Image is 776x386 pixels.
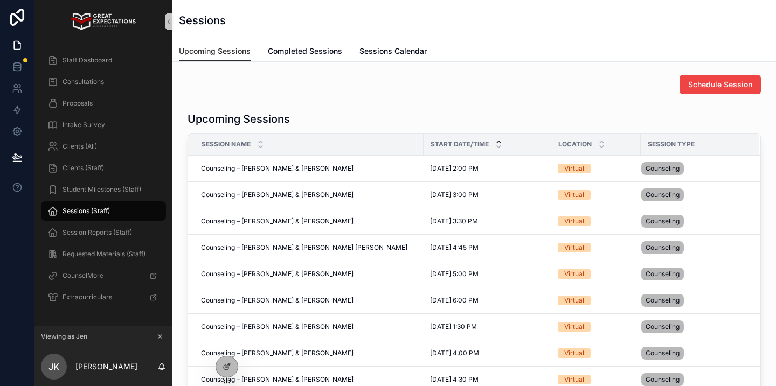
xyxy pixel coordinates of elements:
span: [DATE] 4:00 PM [430,349,479,357]
span: [DATE] 6:00 PM [430,296,479,305]
span: Sessions Calendar [359,46,427,57]
span: Schedule Session [688,79,752,90]
div: Virtual [564,375,584,384]
p: [PERSON_NAME] [75,361,137,372]
span: Counseling – [PERSON_NAME] & [PERSON_NAME] [201,349,354,357]
a: Extracurriculars [41,287,166,307]
img: App logo [71,13,135,30]
span: [DATE] 4:45 PM [430,243,479,252]
span: Staff Dashboard [63,56,112,65]
span: Counseling [646,375,680,384]
a: Upcoming Sessions [179,41,251,62]
div: Virtual [564,348,584,358]
span: Counseling – [PERSON_NAME] & [PERSON_NAME] [201,217,354,226]
span: Session Reports (Staff) [63,228,132,237]
a: Consultations [41,72,166,92]
span: Counseling – [PERSON_NAME] & [PERSON_NAME] [201,270,354,278]
a: Proposals [41,94,166,113]
span: Sessions (Staff) [63,207,110,215]
a: Staff Dashboard [41,51,166,70]
span: JK [48,360,59,373]
span: Session Type [648,140,695,149]
a: Session Reports (Staff) [41,223,166,242]
span: Consultations [63,78,104,86]
span: Counseling [646,217,680,226]
span: [DATE] 4:30 PM [430,375,479,384]
span: [DATE] 3:30 PM [430,217,478,226]
div: scrollable content [34,43,172,321]
span: CounselMore [63,271,103,280]
a: Student Milestones (Staff) [41,180,166,199]
span: [DATE] 2:00 PM [430,164,479,173]
span: Location [558,140,592,149]
span: [DATE] 3:00 PM [430,191,479,199]
div: Virtual [564,164,584,173]
a: Requested Materials (Staff) [41,244,166,264]
a: Completed Sessions [268,41,342,63]
span: Counseling [646,270,680,278]
div: Virtual [564,216,584,226]
div: Virtual [564,190,584,200]
span: Extracurriculars [63,293,112,301]
span: [DATE] 1:30 PM [430,322,477,331]
div: Virtual [564,243,584,252]
span: Counseling [646,243,680,252]
span: Counseling [646,296,680,305]
span: Start Date/Time [431,140,489,149]
a: Clients (All) [41,137,166,156]
span: Counseling – [PERSON_NAME] & [PERSON_NAME] [201,164,354,173]
span: Clients (All) [63,142,97,151]
span: Proposals [63,99,93,108]
span: Counseling [646,349,680,357]
span: Student Milestones (Staff) [63,185,141,194]
span: Counseling – [PERSON_NAME] & [PERSON_NAME] [PERSON_NAME] [201,243,407,252]
div: Virtual [564,269,584,279]
span: [DATE] 5:00 PM [430,270,479,278]
span: Counseling [646,322,680,331]
span: Counseling [646,191,680,199]
a: Sessions Calendar [359,41,427,63]
h1: Sessions [179,13,226,28]
span: Viewing as Jen [41,332,87,341]
span: Session Name [202,140,251,149]
a: CounselMore [41,266,166,285]
button: Schedule Session [680,75,761,94]
h1: Upcoming Sessions [188,111,290,127]
span: Counseling – [PERSON_NAME] & [PERSON_NAME] [201,296,354,305]
span: Counseling – [PERSON_NAME] & [PERSON_NAME] [201,375,354,384]
span: Intake Survey [63,121,105,129]
span: Counseling – [PERSON_NAME] & [PERSON_NAME] [201,322,354,331]
span: Clients (Staff) [63,164,104,172]
span: Counseling – [PERSON_NAME] & [PERSON_NAME] [201,191,354,199]
a: Intake Survey [41,115,166,135]
span: Upcoming Sessions [179,46,251,57]
div: Virtual [564,296,584,305]
div: Virtual [564,322,584,332]
a: Clients (Staff) [41,158,166,178]
span: Counseling [646,164,680,173]
a: Sessions (Staff) [41,201,166,221]
span: Completed Sessions [268,46,342,57]
span: Requested Materials (Staff) [63,250,145,258]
